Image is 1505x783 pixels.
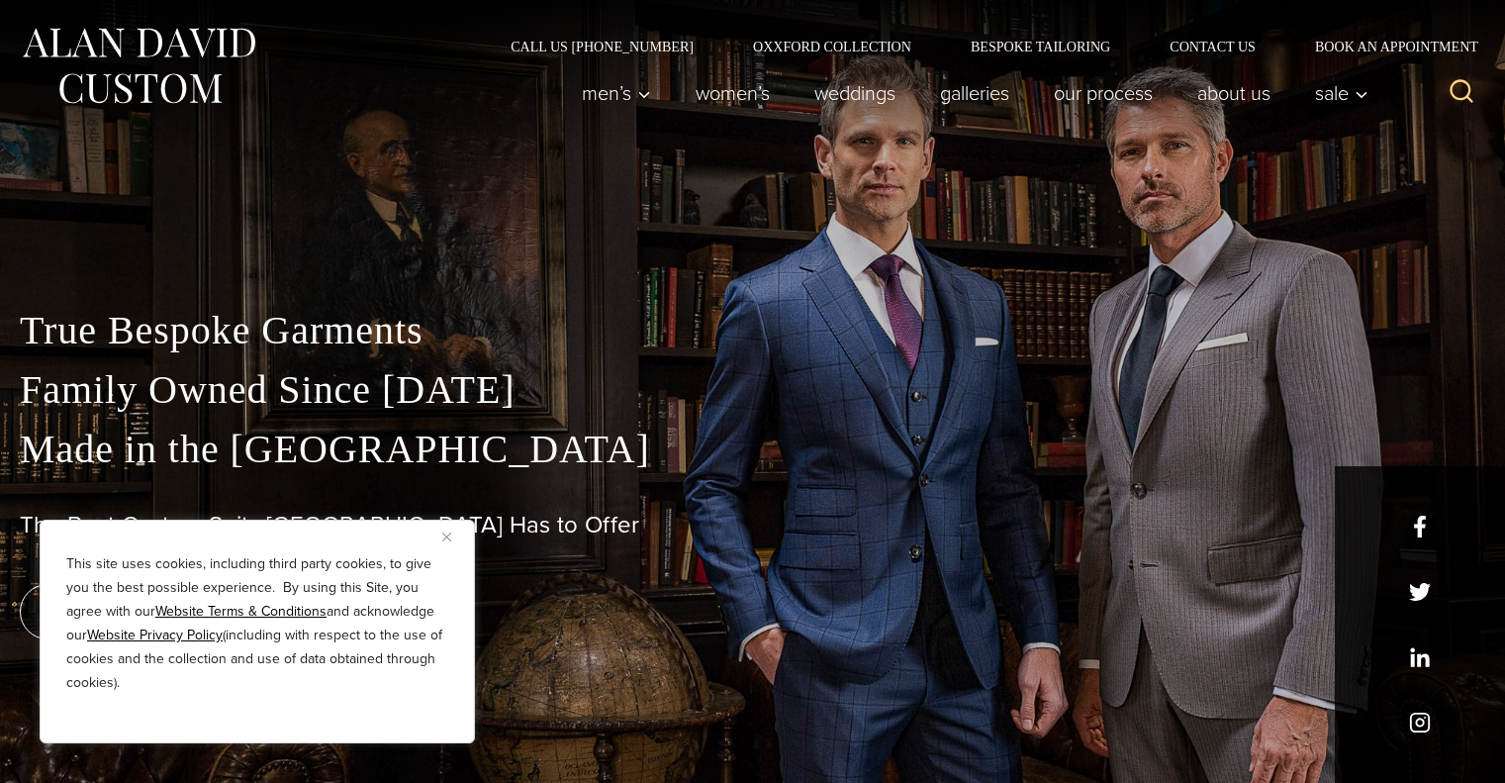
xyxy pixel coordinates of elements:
a: Website Terms & Conditions [155,601,327,622]
a: Bespoke Tailoring [941,40,1140,53]
a: Galleries [918,73,1032,113]
button: View Search Form [1438,69,1485,117]
a: Oxxford Collection [723,40,941,53]
a: About Us [1176,73,1293,113]
span: Sale [1315,83,1368,103]
a: book an appointment [20,584,297,639]
button: Close [442,525,466,548]
img: Alan David Custom [20,22,257,110]
a: Our Process [1032,73,1176,113]
nav: Primary Navigation [560,73,1379,113]
a: Website Privacy Policy [87,625,223,645]
img: Close [442,533,451,541]
p: True Bespoke Garments Family Owned Since [DATE] Made in the [GEOGRAPHIC_DATA] [20,301,1485,479]
a: Call Us [PHONE_NUMBER] [481,40,723,53]
span: Men’s [582,83,651,103]
a: weddings [793,73,918,113]
nav: Secondary Navigation [481,40,1485,53]
a: Women’s [674,73,793,113]
a: Book an Appointment [1285,40,1485,53]
p: This site uses cookies, including third party cookies, to give you the best possible experience. ... [66,552,448,695]
a: Contact Us [1140,40,1285,53]
h1: The Best Custom Suits [GEOGRAPHIC_DATA] Has to Offer [20,511,1485,539]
